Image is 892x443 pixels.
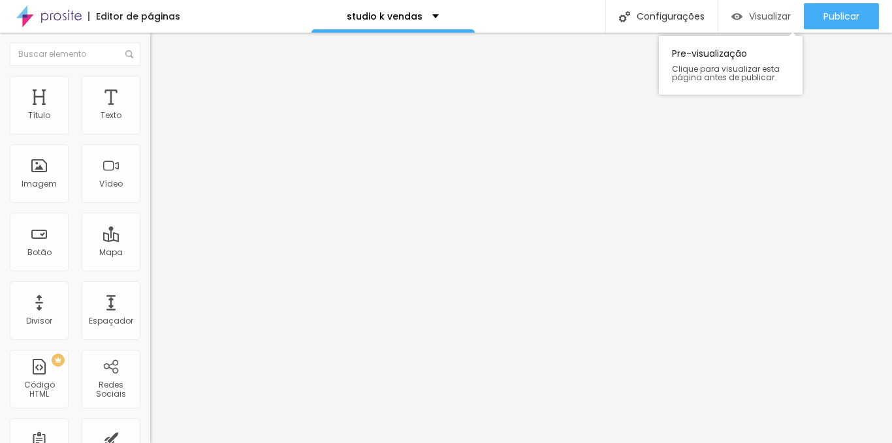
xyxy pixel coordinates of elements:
[89,316,133,326] div: Espaçador
[85,380,136,399] div: Redes Sociais
[125,50,133,58] img: Icone
[27,248,52,257] div: Botão
[99,179,123,189] div: Vídeo
[13,380,65,399] div: Código HTML
[749,11,791,22] span: Visualizar
[99,248,123,257] div: Mapa
[347,12,422,21] p: studio k vendas
[101,111,121,120] div: Texto
[731,11,742,22] img: view-1.svg
[804,3,879,29] button: Publicar
[823,11,859,22] span: Publicar
[619,11,630,22] img: Icone
[88,12,180,21] div: Editor de páginas
[672,65,789,82] span: Clique para visualizar esta página antes de publicar.
[10,42,140,66] input: Buscar elemento
[150,33,892,443] iframe: Editor
[718,3,804,29] button: Visualizar
[26,316,52,326] div: Divisor
[22,179,57,189] div: Imagem
[28,111,50,120] div: Título
[659,36,803,95] div: Pre-visualização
